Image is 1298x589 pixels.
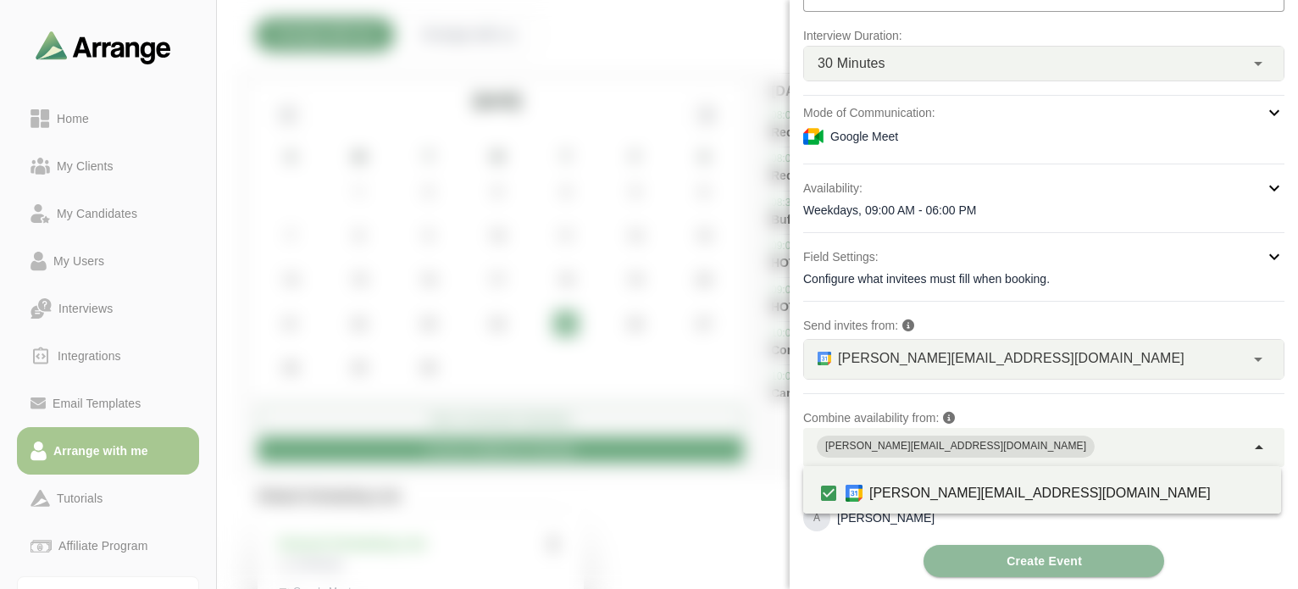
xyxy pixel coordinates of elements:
[17,95,199,142] a: Home
[803,126,1284,147] div: Google Meet
[846,485,863,502] img: GOOGLE logo
[803,178,863,198] p: Availability:
[1006,545,1082,577] span: Create Event
[838,347,1184,370] span: [PERSON_NAME][EMAIL_ADDRESS][DOMAIN_NAME]
[50,203,144,224] div: My Candidates
[17,237,199,285] a: My Users
[50,156,120,176] div: My Clients
[50,108,96,129] div: Home
[803,247,879,267] p: Field Settings:
[46,393,147,414] div: Email Templates
[52,536,154,556] div: Affiliate Program
[837,509,935,526] p: [PERSON_NAME]
[36,31,171,64] img: arrangeai-name-small-logo.4d2b8aee.svg
[825,438,1086,455] div: [PERSON_NAME][EMAIL_ADDRESS][DOMAIN_NAME]
[17,332,199,380] a: Integrations
[17,522,199,570] a: Affiliate Program
[17,142,199,190] a: My Clients
[861,467,1219,520] span: [PERSON_NAME][EMAIL_ADDRESS][DOMAIN_NAME]
[17,380,199,427] a: Email Templates
[818,53,885,75] span: 30 Minutes
[52,298,119,319] div: Interviews
[803,504,830,531] div: A
[47,441,155,461] div: Arrange with me
[803,270,1284,287] div: Configure what invitees must fill when booking.
[51,346,128,366] div: Integrations
[803,202,1284,219] div: Weekdays, 09:00 AM - 06:00 PM
[50,488,109,508] div: Tutorials
[803,408,1284,428] p: Combine availability from:
[17,285,199,332] a: Interviews
[17,475,199,522] a: Tutorials
[17,190,199,237] a: My Candidates
[803,126,824,147] img: Meeting Mode Icon
[803,25,1284,46] p: Interview Duration:
[47,251,111,271] div: My Users
[803,103,935,123] p: Mode of Communication:
[17,427,199,475] a: Arrange with me
[924,545,1164,577] button: Create Event
[818,352,831,365] img: GOOGLE
[803,315,1284,336] p: Send invites from:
